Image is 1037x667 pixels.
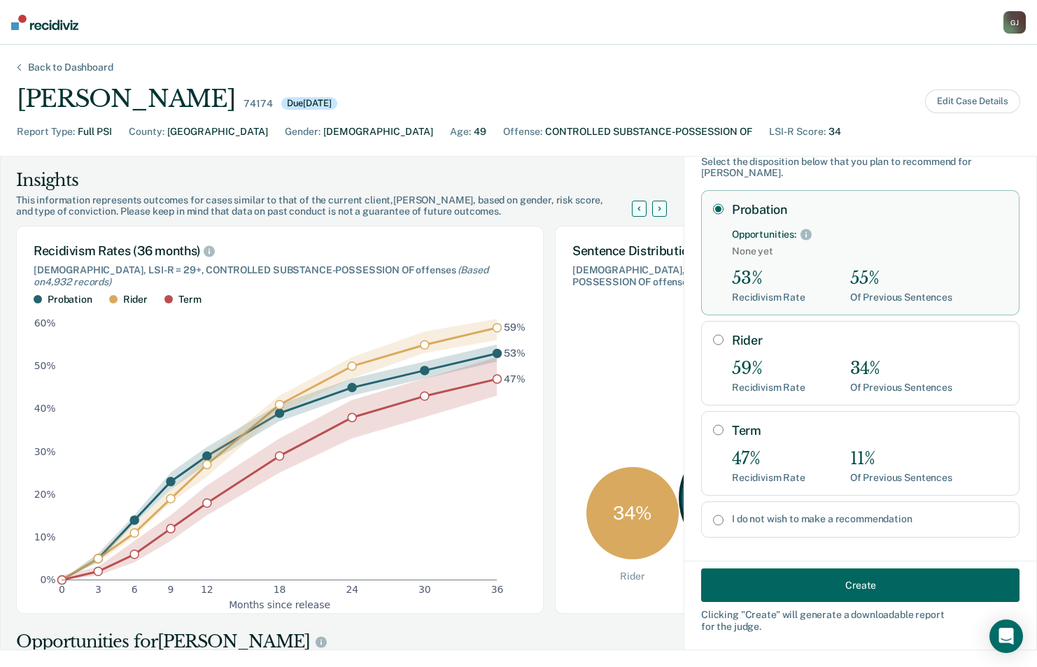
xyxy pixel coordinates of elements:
[16,194,649,218] div: This information represents outcomes for cases similar to that of the current client, [PERSON_NAM...
[201,584,213,596] text: 12
[274,584,286,596] text: 18
[34,318,56,329] text: 60%
[850,382,952,394] div: Of Previous Sentences
[11,15,78,30] img: Recidiviz
[244,98,272,110] div: 74174
[769,124,826,139] div: LSI-R Score :
[17,85,235,113] div: [PERSON_NAME]
[34,264,526,288] div: [DEMOGRAPHIC_DATA], LSI-R = 29+, CONTROLLED SUBSTANCE-POSSESSION OF offenses
[732,472,805,484] div: Recidivism Rate
[701,609,1020,633] div: Clicking " Create " will generate a downloadable report for the judge.
[167,124,268,139] div: [GEOGRAPHIC_DATA]
[701,156,1020,180] div: Select the disposition below that you plan to recommend for [PERSON_NAME] .
[732,449,805,469] div: 47%
[732,382,805,394] div: Recidivism Rate
[989,619,1023,653] div: Open Intercom Messenger
[545,124,752,139] div: CONTROLLED SUBSTANCE-POSSESSION OF
[178,294,201,306] div: Term
[586,467,679,559] div: 34 %
[48,294,92,306] div: Probation
[732,359,805,379] div: 59%
[732,423,1008,438] label: Term
[34,489,56,500] text: 20%
[34,318,56,586] g: y-axis tick label
[418,584,431,596] text: 30
[504,373,525,385] text: 47%
[732,333,1008,348] label: Rider
[850,449,952,469] div: 11%
[732,245,1008,257] span: None yet
[732,268,805,289] div: 53%
[850,472,952,484] div: Of Previous Sentences
[285,124,320,139] div: Gender :
[168,584,174,596] text: 9
[34,531,56,543] text: 10%
[572,264,875,288] div: [DEMOGRAPHIC_DATA], LSI-R = 29+, CONTROLLED SUBSTANCE-POSSESSION OF offenses
[34,361,56,372] text: 50%
[123,294,148,306] div: Rider
[732,229,796,241] div: Opportunities:
[504,322,525,385] g: text
[34,403,56,415] text: 40%
[503,124,542,139] div: Offense :
[504,347,525,359] text: 53%
[1003,11,1026,34] button: GJ
[11,62,130,73] div: Back to Dashboard
[850,292,952,303] div: Of Previous Sentences
[732,292,805,303] div: Recidivism Rate
[1003,11,1026,34] div: G J
[59,584,503,596] g: x-axis tick label
[34,446,56,457] text: 30%
[572,243,875,259] div: Sentence Distribution
[281,97,337,110] div: Due [DATE]
[450,124,471,139] div: Age :
[850,359,952,379] div: 34%
[679,437,802,560] div: 55 %
[732,513,1008,525] label: I do not wish to make a recommendation
[346,584,358,596] text: 24
[925,89,1020,113] button: Edit Case Details
[701,568,1020,602] button: Create
[16,631,668,653] div: Opportunities for [PERSON_NAME]
[620,571,644,582] div: Rider
[59,584,65,596] text: 0
[34,264,488,287] span: (Based on 4,932 records )
[732,202,1008,217] label: Probation
[229,599,330,610] text: Months since release
[491,584,504,596] text: 36
[850,268,952,289] div: 55%
[504,322,525,333] text: 59%
[16,169,649,192] div: Insights
[41,574,56,585] text: 0%
[229,599,330,610] g: x-axis label
[474,124,486,139] div: 49
[828,124,841,139] div: 34
[34,243,526,259] div: Recidivism Rates (36 months)
[132,584,138,596] text: 6
[129,124,164,139] div: County :
[62,319,497,580] g: area
[17,124,75,139] div: Report Type :
[323,124,433,139] div: [DEMOGRAPHIC_DATA]
[95,584,101,596] text: 3
[78,124,112,139] div: Full PSI
[58,324,502,584] g: dot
